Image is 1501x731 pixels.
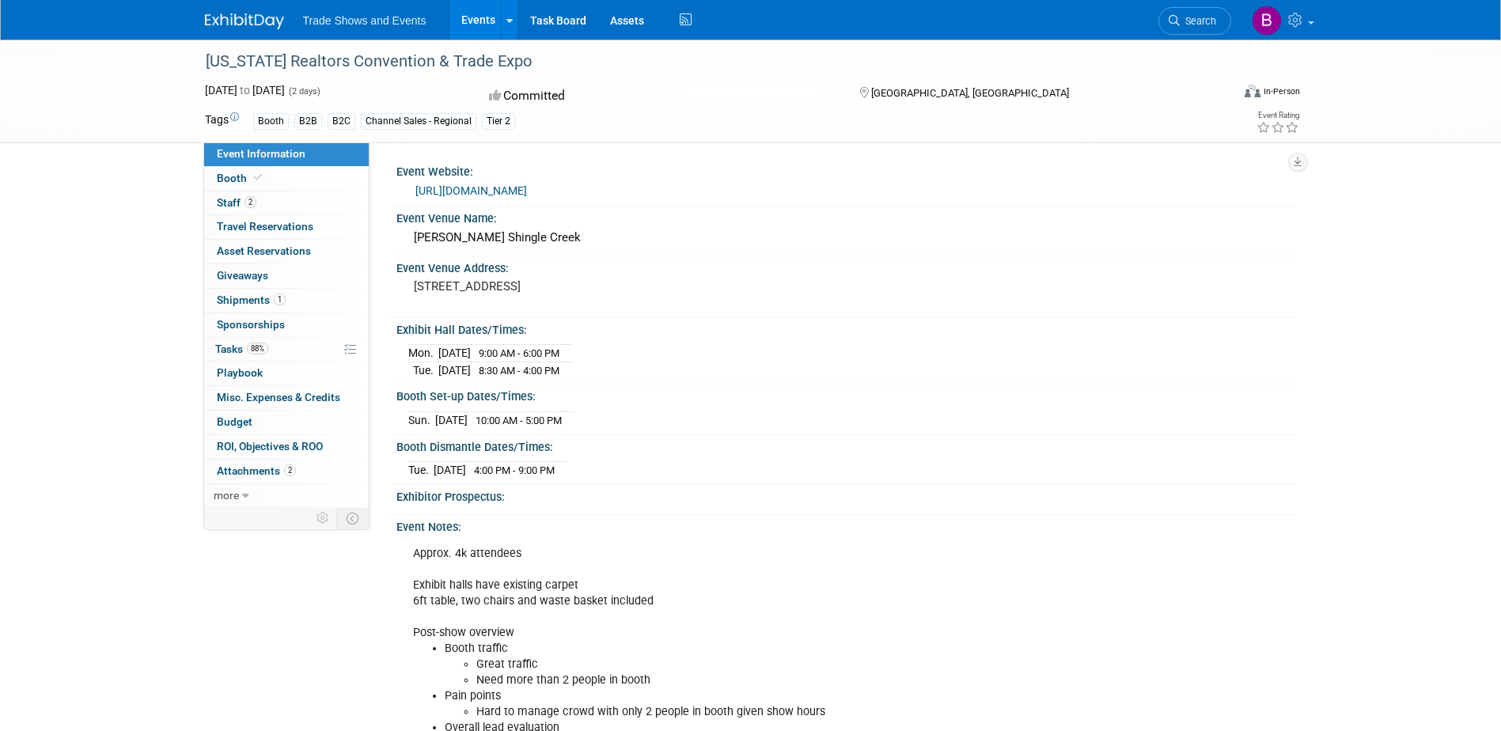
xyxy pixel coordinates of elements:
a: [URL][DOMAIN_NAME] [415,184,527,197]
a: Tasks88% [204,338,369,362]
div: Committed [484,82,834,110]
span: 88% [247,343,268,354]
span: Sponsorships [217,318,285,331]
td: [DATE] [438,362,471,378]
td: Tue. [408,462,434,479]
span: Budget [217,415,252,428]
li: Pain points [445,688,1112,720]
div: Event Format [1138,82,1301,106]
div: Event Venue Address: [396,256,1297,276]
div: Tier 2 [482,113,515,130]
div: Booth Set-up Dates/Times: [396,384,1297,404]
span: Asset Reservations [217,244,311,257]
span: [GEOGRAPHIC_DATA], [GEOGRAPHIC_DATA] [871,87,1069,99]
a: Asset Reservations [204,240,369,263]
span: Booth [217,172,265,184]
pre: [STREET_ADDRESS] [414,279,754,294]
td: [DATE] [435,411,468,428]
span: Tasks [215,343,268,355]
span: ROI, Objectives & ROO [217,440,323,453]
div: [PERSON_NAME] Shingle Creek [408,225,1285,250]
a: Misc. Expenses & Credits [204,386,369,410]
a: Staff2 [204,191,369,215]
div: B2B [294,113,322,130]
td: Tags [205,112,239,130]
div: In-Person [1263,85,1300,97]
span: Event Information [217,147,305,160]
td: Toggle Event Tabs [336,508,369,528]
span: Attachments [217,464,296,477]
td: Tue. [408,362,438,378]
span: to [237,84,252,97]
a: Booth [204,167,369,191]
li: Hard to manage crowd with only 2 people in booth given show hours [476,704,1112,720]
i: Booth reservation complete [254,173,262,182]
a: more [204,484,369,508]
a: Event Information [204,142,369,166]
div: Booth Dismantle Dates/Times: [396,435,1297,455]
td: Mon. [408,345,438,362]
span: 2 [284,464,296,476]
div: Event Rating [1257,112,1299,119]
span: more [214,489,239,502]
span: (2 days) [287,86,320,97]
div: [US_STATE] Realtors Convention & Trade Expo [200,47,1207,76]
li: Booth traffic [445,641,1112,688]
div: B2C [328,113,355,130]
div: Event Website: [396,160,1297,180]
td: [DATE] [434,462,466,479]
a: Budget [204,411,369,434]
span: 10:00 AM - 5:00 PM [476,415,562,426]
span: 9:00 AM - 6:00 PM [479,347,559,359]
img: ExhibitDay [205,13,284,29]
a: ROI, Objectives & ROO [204,435,369,459]
span: Giveaways [217,269,268,282]
span: 2 [244,196,256,208]
span: Travel Reservations [217,220,313,233]
a: Travel Reservations [204,215,369,239]
a: Shipments1 [204,289,369,312]
li: Need more than 2 people in booth [476,672,1112,688]
li: Great traffic [476,657,1112,672]
div: Channel Sales - Regional [361,113,476,130]
span: 8:30 AM - 4:00 PM [479,365,559,377]
span: 1 [274,294,286,305]
div: Event Notes: [396,515,1297,535]
td: Personalize Event Tab Strip [309,508,337,528]
span: [DATE] [DATE] [205,84,285,97]
span: 4:00 PM - 9:00 PM [474,464,555,476]
div: Exhibit Hall Dates/Times: [396,318,1297,338]
span: Staff [217,196,256,209]
a: Giveaways [204,264,369,288]
img: Barbara Wilkinson [1252,6,1282,36]
a: Playbook [204,362,369,385]
span: Playbook [217,366,263,379]
div: Booth [253,113,289,130]
img: Format-Inperson.png [1245,85,1260,97]
td: Sun. [408,411,435,428]
span: Shipments [217,294,286,306]
div: Exhibitor Prospectus: [396,485,1297,505]
span: Trade Shows and Events [303,14,426,27]
a: Search [1158,7,1231,35]
span: Misc. Expenses & Credits [217,391,340,403]
span: Search [1180,15,1216,27]
a: Sponsorships [204,313,369,337]
div: Event Venue Name: [396,206,1297,226]
a: Attachments2 [204,460,369,483]
td: [DATE] [438,345,471,362]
